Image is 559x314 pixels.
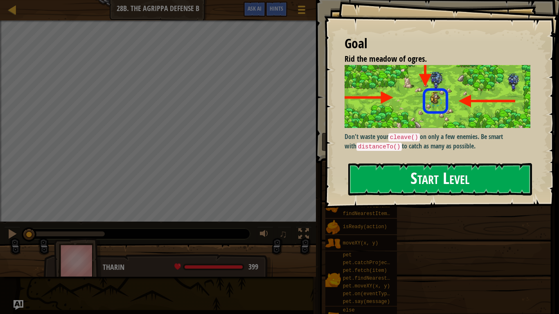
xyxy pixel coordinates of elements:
[343,260,419,266] span: pet.catchProjectile(arrow)
[343,299,390,305] span: pet.say(message)
[345,65,530,128] img: The agrippa defense
[343,276,422,281] span: pet.findNearestByType(type)
[356,143,402,151] code: distanceTo()
[4,227,20,243] button: Ctrl + P: Pause
[343,307,355,313] span: else
[343,240,378,246] span: moveXY(x, y)
[343,283,390,289] span: pet.moveXY(x, y)
[343,252,352,258] span: pet
[277,227,291,243] button: ♫
[279,228,287,240] span: ♫
[174,263,258,271] div: health: 399 / 399
[343,268,387,274] span: pet.fetch(item)
[270,4,283,12] span: Hints
[345,34,530,53] div: Goal
[248,4,261,12] span: Ask AI
[257,227,273,243] button: Adjust volume
[348,163,532,195] button: Start Level
[388,133,420,141] code: cleave()
[345,53,427,64] span: Rid the meadow of ogres.
[325,220,341,235] img: portrait.png
[295,227,312,243] button: Toggle fullscreen
[325,236,341,251] img: portrait.png
[334,53,528,65] li: Rid the meadow of ogres.
[103,262,264,273] div: Tharin
[343,211,393,217] span: findNearestItem()
[325,272,341,287] img: portrait.png
[248,262,258,272] span: 399
[14,300,23,310] button: Ask AI
[243,2,266,17] button: Ask AI
[291,2,312,21] button: Show game menu
[54,238,101,283] img: thang_avatar_frame.png
[345,132,530,151] p: Don't waste your on only a few enemies. Be smart with to catch as many as possible.
[343,224,387,230] span: isReady(action)
[343,291,419,297] span: pet.on(eventType, handler)
[322,132,431,151] button: Run ⇧↵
